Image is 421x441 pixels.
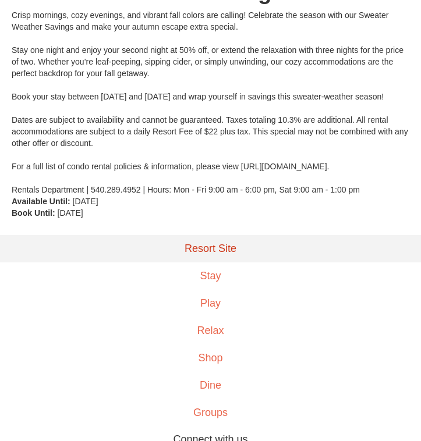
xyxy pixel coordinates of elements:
[58,208,83,218] span: [DATE]
[12,9,409,195] div: Crisp mornings, cozy evenings, and vibrant fall colors are calling! Celebrate the season with our...
[12,197,70,206] strong: Available Until:
[12,208,55,218] strong: Book Until:
[73,197,98,206] span: [DATE]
